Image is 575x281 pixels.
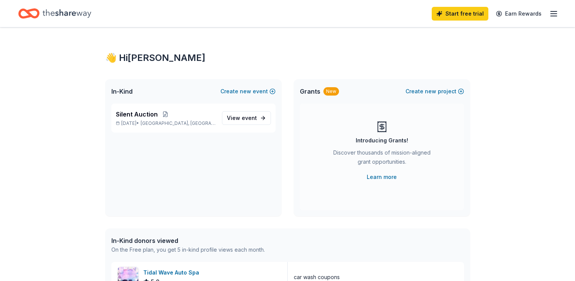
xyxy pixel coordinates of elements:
a: View event [222,111,271,125]
div: On the Free plan, you get 5 in-kind profile views each month. [111,245,265,254]
span: event [242,115,257,121]
div: New [323,87,339,96]
a: Earn Rewards [491,7,546,21]
span: [GEOGRAPHIC_DATA], [GEOGRAPHIC_DATA] [141,120,215,126]
a: Start free trial [432,7,488,21]
span: new [425,87,436,96]
div: Introducing Grants! [356,136,408,145]
a: Learn more [367,172,397,182]
span: In-Kind [111,87,133,96]
span: new [240,87,251,96]
span: View [227,113,257,123]
div: Tidal Wave Auto Spa [143,268,202,277]
span: Silent Auction [116,110,158,119]
div: In-Kind donors viewed [111,236,265,245]
button: Createnewevent [220,87,276,96]
button: Createnewproject [406,87,464,96]
a: Home [18,5,91,22]
span: Grants [300,87,320,96]
div: 👋 Hi [PERSON_NAME] [105,52,470,64]
div: Discover thousands of mission-aligned grant opportunities. [330,148,434,169]
p: [DATE] • [116,120,216,126]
